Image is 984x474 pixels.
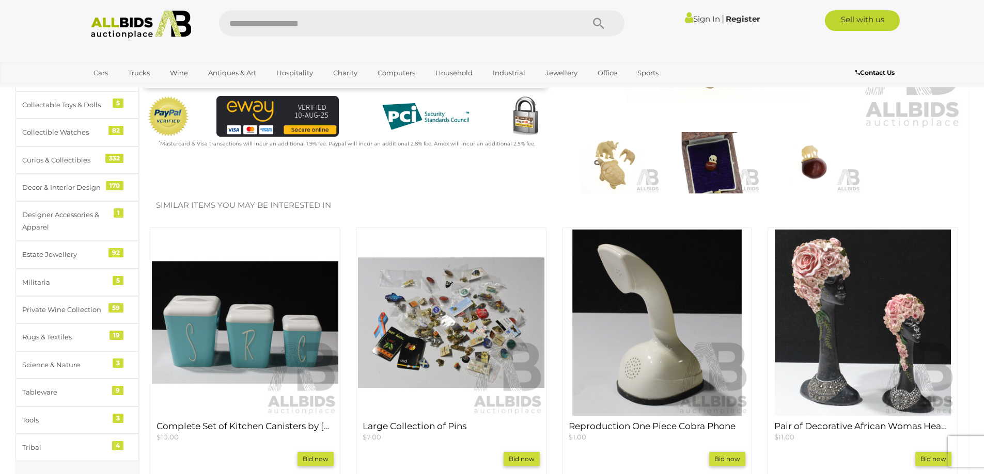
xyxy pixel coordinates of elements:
[363,421,540,442] a: Large Collection of Pins $7.00
[112,441,123,450] div: 4
[591,64,624,81] a: Office
[113,276,123,285] div: 5
[15,406,139,434] a: Tools 3
[15,269,139,296] a: Militaria 5
[363,432,540,442] p: $7.00
[665,132,760,193] img: Rare Vintage Lucky Ivory Elephant Seed Pod in Original Case with Small Carved Elephants and Turtle
[15,351,139,379] a: Science & Nature 3
[22,99,107,111] div: Collectable Toys & Dolls
[855,67,897,78] a: Contact Us
[105,154,123,163] div: 332
[22,249,107,260] div: Estate Jewellery
[569,421,746,442] a: Reproduction One Piece Cobra Phone $1.00
[770,230,956,416] img: Pair of Decorative African Womas Heads Sculptures with Elaborate Floral Headpiece
[113,358,123,368] div: 3
[298,452,334,466] a: Bid now
[22,414,107,426] div: Tools
[569,432,746,442] p: $1.00
[114,208,123,218] div: 1
[374,96,477,137] img: PCI DSS compliant
[774,421,951,442] a: Pair of Decorative African Womas Heads Sculptures with Elaborate Floral Headpiece $11.00
[152,230,338,416] img: Complete Set of Kitchen Canisters by Gay Ware
[270,64,320,81] a: Hospitality
[157,421,334,442] a: Complete Set of Kitchen Canisters by [DEMOGRAPHIC_DATA] Ware $10.00
[15,174,139,201] a: Decor & Interior Design 170
[22,209,107,233] div: Designer Accessories & Apparel
[201,64,263,81] a: Antiques & Art
[15,201,139,241] a: Designer Accessories & Apparel 1
[722,13,724,24] span: |
[774,421,951,431] h4: Pair of Decorative African Womas Heads Sculptures with Elaborate Floral Headpiece
[371,64,422,81] a: Computers
[108,303,123,313] div: 59
[363,421,540,431] h4: Large Collection of Pins
[504,452,540,466] a: Bid now
[108,126,123,135] div: 82
[326,64,364,81] a: Charity
[216,96,339,137] img: eWAY Payment Gateway
[915,452,951,466] a: Bid now
[85,10,197,39] img: Allbids.com.au
[147,96,190,137] img: Official PayPal Seal
[157,432,334,442] p: $10.00
[15,434,139,461] a: Tribal 4
[709,452,745,466] a: Bid now
[22,304,107,316] div: Private Wine Collection
[22,126,107,138] div: Collectible Watches
[505,96,546,137] img: Secured by Rapid SSL
[106,181,123,190] div: 170
[22,442,107,453] div: Tribal
[112,386,123,395] div: 9
[87,81,174,99] a: [GEOGRAPHIC_DATA]
[163,64,195,81] a: Wine
[87,64,115,81] a: Cars
[22,386,107,398] div: Tableware
[726,14,760,24] a: Register
[110,331,123,340] div: 19
[765,132,860,193] img: Rare Vintage Lucky Ivory Elephant Seed Pod in Original Case with Small Carved Elephants and Turtle
[825,10,900,31] a: Sell with us
[121,64,157,81] a: Trucks
[22,331,107,343] div: Rugs & Textiles
[156,201,952,210] h2: Similar items you may be interested in
[573,10,624,36] button: Search
[22,359,107,371] div: Science & Nature
[15,379,139,406] a: Tableware 9
[113,414,123,423] div: 3
[774,432,951,442] p: $11.00
[569,421,746,431] h4: Reproduction One Piece Cobra Phone
[15,119,139,146] a: Collectible Watches 82
[539,64,584,81] a: Jewellery
[157,421,334,431] h4: Complete Set of Kitchen Canisters by [DEMOGRAPHIC_DATA] Ware
[358,230,544,416] img: Large Collection of Pins
[15,91,139,119] a: Collectable Toys & Dolls 5
[108,248,123,257] div: 92
[429,64,479,81] a: Household
[855,69,895,76] b: Contact Us
[565,132,660,193] img: Rare Vintage Lucky Ivory Elephant Seed Pod in Original Case with Small Carved Elephants and Turtle
[631,64,665,81] a: Sports
[685,14,720,24] a: Sign In
[22,182,107,193] div: Decor & Interior Design
[22,276,107,288] div: Militaria
[15,241,139,268] a: Estate Jewellery 92
[22,154,107,166] div: Curios & Collectibles
[159,140,535,147] small: Mastercard & Visa transactions will incur an additional 1.9% fee. Paypal will incur an additional...
[15,146,139,174] a: Curios & Collectibles 332
[113,99,123,108] div: 5
[564,230,751,416] img: Reproduction One Piece Cobra Phone
[486,64,532,81] a: Industrial
[15,323,139,351] a: Rugs & Textiles 19
[15,296,139,323] a: Private Wine Collection 59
